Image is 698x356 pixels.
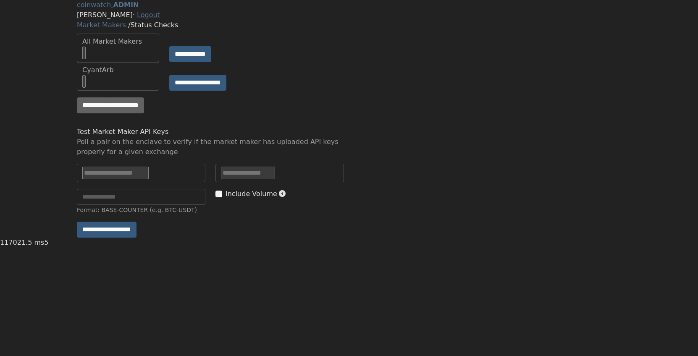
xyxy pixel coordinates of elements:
span: ms [34,238,44,246]
span: · [133,11,135,19]
div: CyantArb [82,65,154,75]
a: Logout [137,11,160,19]
label: Include Volume [226,189,277,199]
span: / [128,21,130,29]
small: Format: BASE-COUNTER (e.g. BTC-USDT) [77,207,197,213]
a: coinwatch ADMIN [77,1,139,9]
div: Poll a pair on the enclave to verify if the market maker has uploaded API keys properly for a giv... [77,137,344,157]
span: 5 [44,238,48,246]
div: [PERSON_NAME] [77,10,621,20]
div: All Market Makers [82,37,154,47]
div: Status Checks [77,20,621,30]
div: Test Market Maker API Keys [77,127,344,137]
a: Market Makers [77,21,126,29]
